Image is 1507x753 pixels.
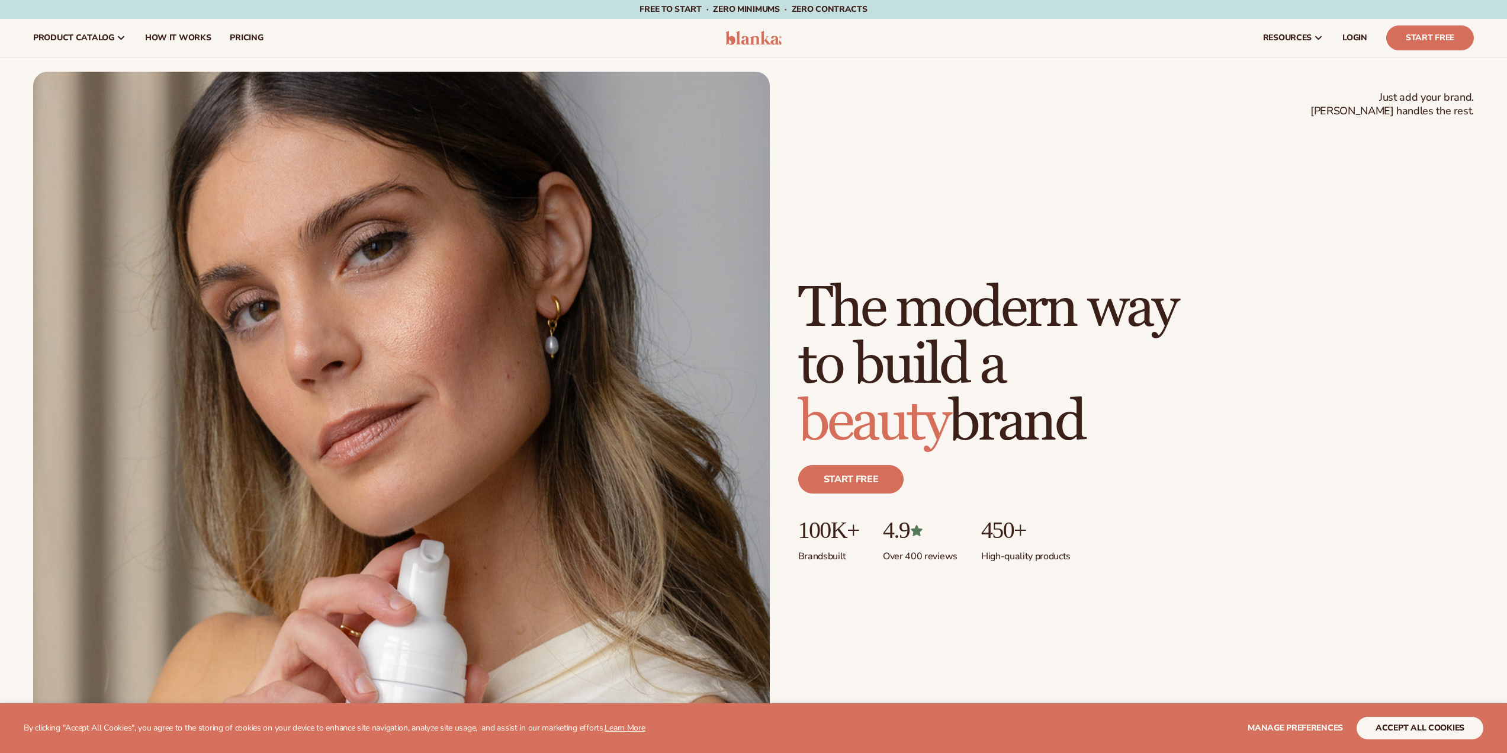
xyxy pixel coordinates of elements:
button: Manage preferences [1248,717,1343,739]
p: 450+ [981,517,1071,543]
a: Start Free [1386,25,1474,50]
p: 100K+ [798,517,859,543]
a: How It Works [136,19,221,57]
span: resources [1263,33,1312,43]
span: Free to start · ZERO minimums · ZERO contracts [640,4,867,15]
span: product catalog [33,33,114,43]
button: accept all cookies [1357,717,1483,739]
h1: The modern way to build a brand [798,280,1177,451]
span: pricing [230,33,263,43]
img: logo [725,31,782,45]
span: beauty [798,387,949,457]
a: resources [1254,19,1333,57]
p: By clicking "Accept All Cookies", you agree to the storing of cookies on your device to enhance s... [24,723,645,733]
span: How It Works [145,33,211,43]
span: LOGIN [1342,33,1367,43]
span: Just add your brand. [PERSON_NAME] handles the rest. [1310,91,1474,118]
span: Manage preferences [1248,722,1343,733]
p: High-quality products [981,543,1071,563]
a: LOGIN [1333,19,1377,57]
a: Start free [798,465,904,494]
p: Over 400 reviews [883,543,957,563]
p: 4.9 [883,517,957,543]
a: Learn More [605,722,645,733]
a: product catalog [24,19,136,57]
a: pricing [220,19,272,57]
p: Brands built [798,543,859,563]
